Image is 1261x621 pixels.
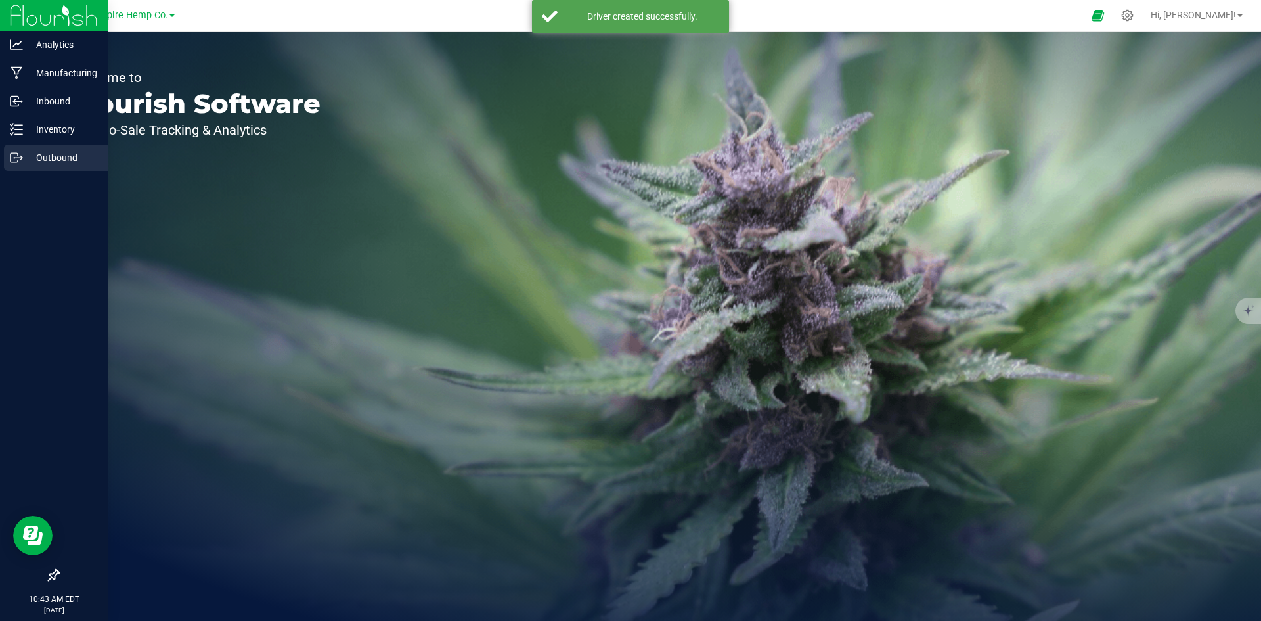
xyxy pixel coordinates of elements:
p: Inventory [23,122,102,137]
p: Analytics [23,37,102,53]
p: Inbound [23,93,102,109]
span: Empire Hemp Co. [93,10,168,21]
p: Welcome to [71,71,321,84]
p: Manufacturing [23,65,102,81]
p: 10:43 AM EDT [6,593,102,605]
inline-svg: Inbound [10,95,23,108]
inline-svg: Inventory [10,123,23,136]
inline-svg: Analytics [10,38,23,51]
p: Seed-to-Sale Tracking & Analytics [71,124,321,137]
inline-svg: Manufacturing [10,66,23,80]
p: Outbound [23,150,102,166]
p: Flourish Software [71,91,321,117]
span: Hi, [PERSON_NAME]! [1151,10,1236,20]
div: Driver created successfully. [565,10,719,23]
div: Manage settings [1119,9,1136,22]
iframe: Resource center [13,516,53,555]
p: [DATE] [6,605,102,615]
inline-svg: Outbound [10,151,23,164]
span: Open Ecommerce Menu [1083,3,1113,28]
